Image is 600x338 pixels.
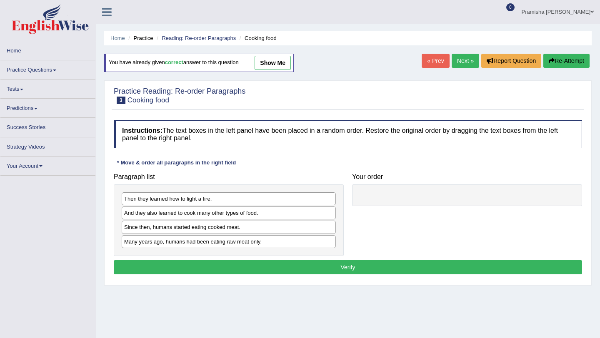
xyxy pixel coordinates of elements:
[0,157,95,173] a: Your Account
[0,60,95,77] a: Practice Questions
[114,260,582,274] button: Verify
[162,35,236,41] a: Reading: Re-order Paragraphs
[506,3,515,11] span: 0
[122,192,336,205] div: Then they learned how to light a fire.
[543,54,590,68] button: Re-Attempt
[0,99,95,115] a: Predictions
[114,173,344,181] h4: Paragraph list
[0,41,95,57] a: Home
[122,235,336,248] div: Many years ago, humans had been eating raw meat only.
[0,80,95,96] a: Tests
[104,54,294,72] div: You have already given answer to this question
[452,54,479,68] a: Next »
[122,206,336,219] div: And they also learned to cook many other types of food.
[110,35,125,41] a: Home
[0,137,95,154] a: Strategy Videos
[0,118,95,134] a: Success Stories
[122,127,162,134] b: Instructions:
[117,97,125,104] span: 3
[127,96,169,104] small: Cooking food
[165,60,183,66] b: correct
[237,34,277,42] li: Cooking food
[481,54,541,68] button: Report Question
[422,54,449,68] a: « Prev
[126,34,153,42] li: Practice
[114,159,239,167] div: * Move & order all paragraphs in the right field
[352,173,582,181] h4: Your order
[255,56,291,70] a: show me
[114,87,245,104] h2: Practice Reading: Re-order Paragraphs
[114,120,582,148] h4: The text boxes in the left panel have been placed in a random order. Restore the original order b...
[122,221,336,234] div: Since then, humans started eating cooked meat.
